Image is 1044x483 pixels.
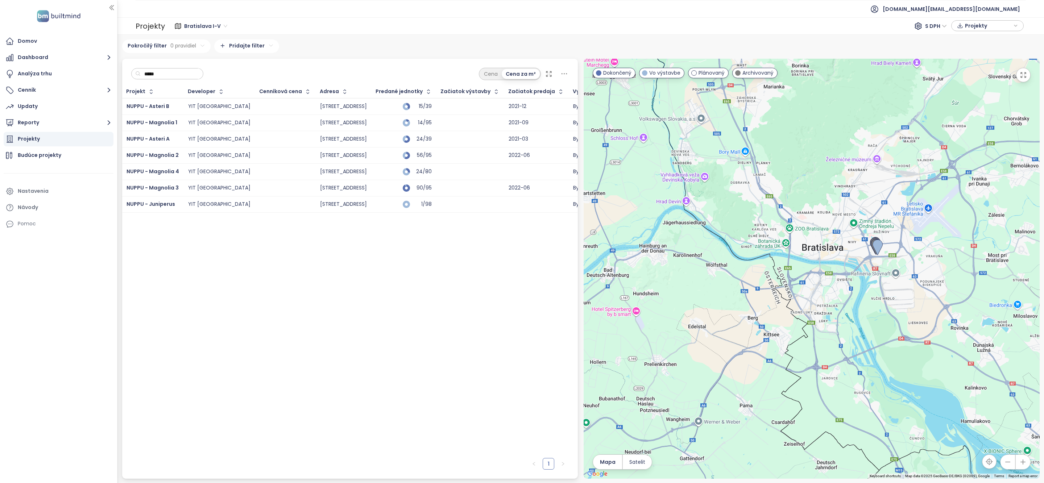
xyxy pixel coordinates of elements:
div: Projekt [126,89,145,94]
div: Využitie budovy [573,89,615,94]
div: [STREET_ADDRESS] [320,152,367,159]
img: Google [585,469,609,479]
img: logo [35,9,83,24]
div: Cenníková cena [259,89,302,94]
div: 14/95 [414,120,432,125]
a: Budúce projekty [4,148,113,163]
div: Začiatok predaja [508,89,555,94]
div: Pomoc [4,217,113,231]
div: Byty [573,201,584,208]
div: YIT [GEOGRAPHIC_DATA] [188,103,250,110]
div: Začiatok výstavby [440,89,490,94]
span: S DPH [925,21,947,32]
div: Analýza trhu [18,69,52,78]
div: button [955,20,1020,31]
span: Dokončený [603,69,631,77]
div: Projekty [18,134,40,143]
div: Adresa [320,89,339,94]
div: [STREET_ADDRESS] [320,201,367,208]
div: [STREET_ADDRESS] [320,185,367,191]
div: 2021-09 [509,120,529,126]
span: Predané jednotky [376,89,423,94]
div: 2022-06 [509,152,530,159]
span: Vo výstavbe [649,69,680,77]
div: Byty a nebyty [573,185,608,191]
span: Map data ©2025 GeoBasis-DE/BKG (©2009), Google [905,474,990,478]
a: NUPPU - Magnolia 4 [127,168,179,175]
li: Predchádzajúca strana [528,458,540,470]
div: YIT [GEOGRAPHIC_DATA] [188,168,250,175]
div: Cena za m² [502,69,540,79]
a: NUPPU - Magnolia 2 [127,151,179,159]
div: 1/98 [414,202,432,207]
a: NUPPU - Asteri B [127,103,169,110]
div: Cena [480,69,502,79]
div: 2022-06 [509,185,530,191]
div: Pokročilý filter [122,39,211,53]
div: Nastavenia [18,187,49,196]
div: Domov [18,37,37,46]
div: Pomoc [18,219,36,228]
button: Mapa [593,455,622,469]
div: Developer [188,89,215,94]
div: 2021-03 [509,136,528,142]
div: [STREET_ADDRESS] [320,136,367,142]
span: Satelit [629,458,645,466]
div: [STREET_ADDRESS] [320,103,367,110]
span: Archivovaný [742,69,774,77]
div: Pridajte filter [214,39,279,53]
span: [DOMAIN_NAME][EMAIL_ADDRESS][DOMAIN_NAME] [883,0,1020,18]
div: YIT [GEOGRAPHIC_DATA] [188,152,250,159]
span: Mapa [600,458,616,466]
div: 24/39 [414,137,432,141]
a: Updaty [4,99,113,114]
span: Projekty [965,20,1012,31]
div: Byty a nebyty [573,168,608,175]
div: YIT [GEOGRAPHIC_DATA] [188,136,250,142]
div: Byty [573,120,584,126]
span: right [561,462,565,466]
a: NUPPU - Asteri A [127,135,170,142]
a: Domov [4,34,113,49]
a: Terms (opens in new tab) [994,474,1004,478]
div: Byty a nebyty [573,136,608,142]
a: Analýza trhu [4,67,113,81]
a: NUPPU - Magnolia 3 [127,184,179,191]
div: YIT [GEOGRAPHIC_DATA] [188,185,250,191]
button: Satelit [623,455,652,469]
a: 1 [543,458,554,469]
div: 15/39 [414,104,432,109]
a: Nastavenia [4,184,113,199]
a: Návody [4,200,113,215]
span: left [532,462,536,466]
li: Nasledujúca strana [557,458,569,470]
a: Projekty [4,132,113,146]
button: Dashboard [4,50,113,65]
div: 90/95 [414,186,432,190]
button: Keyboard shortcuts [870,474,901,479]
div: Projekty [136,19,165,33]
button: left [528,458,540,470]
div: 2021-12 [509,103,526,110]
span: Bratislava I-V [184,21,227,32]
div: Budúce projekty [18,151,61,160]
a: NUPPU - Juniperus [127,200,175,208]
div: [STREET_ADDRESS] [320,168,367,175]
div: Návody [18,203,38,212]
div: YIT [GEOGRAPHIC_DATA] [188,201,250,208]
a: NUPPU - Magnolia 1 [127,119,177,126]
